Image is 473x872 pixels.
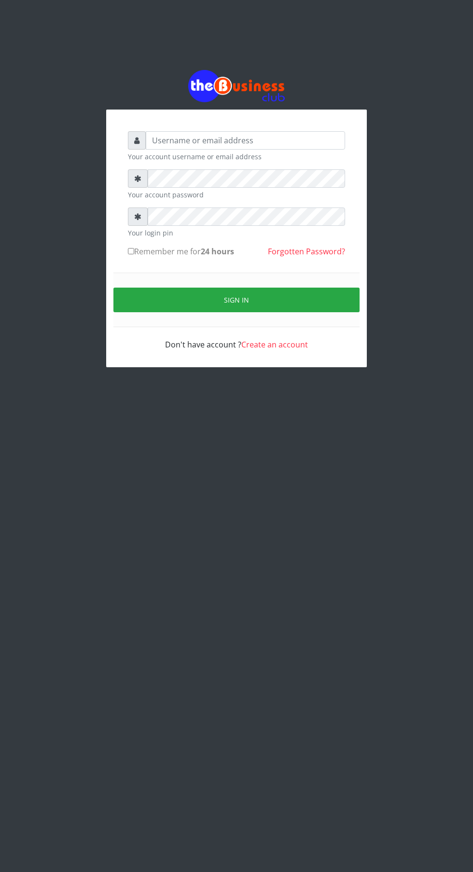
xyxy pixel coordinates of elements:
[128,152,345,162] small: Your account username or email address
[268,246,345,257] a: Forgotten Password?
[128,327,345,350] div: Don't have account ?
[201,246,234,257] b: 24 hours
[128,190,345,200] small: Your account password
[146,131,345,150] input: Username or email address
[128,246,234,257] label: Remember me for
[113,288,360,312] button: Sign in
[128,248,134,254] input: Remember me for24 hours
[128,228,345,238] small: Your login pin
[241,339,308,350] a: Create an account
